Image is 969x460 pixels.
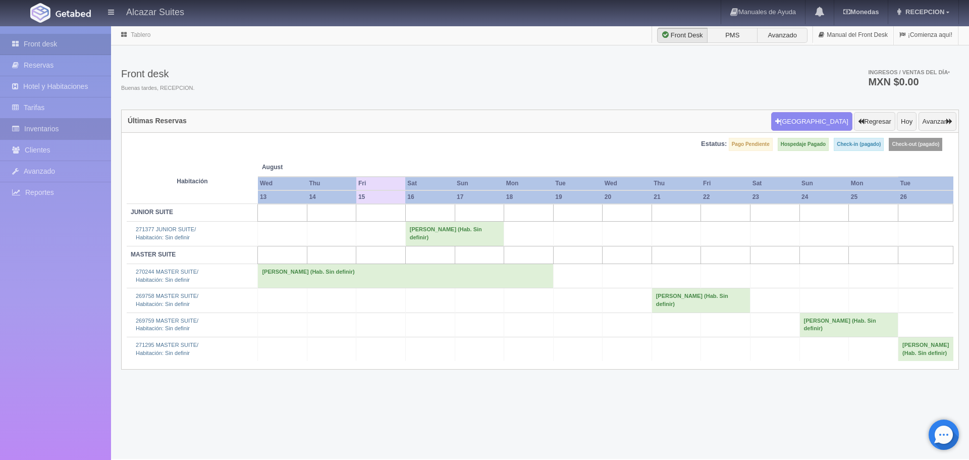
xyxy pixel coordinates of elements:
[657,28,708,43] label: Front Desk
[455,177,504,190] th: Sun
[136,226,196,240] a: 271377 JUNIOR SUITE/Habitación: Sin definir
[701,139,727,149] label: Estatus:
[136,318,198,332] a: 269759 MASTER SUITE/Habitación: Sin definir
[603,190,652,204] th: 20
[750,177,799,190] th: Sat
[750,190,799,204] th: 23
[356,190,405,204] th: 15
[136,269,198,283] a: 270244 MASTER SUITE/Habitación: Sin definir
[136,293,198,307] a: 269758 MASTER SUITE/Habitación: Sin definir
[868,77,950,87] h3: MXN $0.00
[30,3,50,23] img: Getabed
[258,177,307,190] th: Wed
[898,190,953,204] th: 26
[729,138,773,151] label: Pago Pendiente
[898,337,953,362] td: [PERSON_NAME] (Hab. Sin definir)
[307,177,356,190] th: Thu
[307,190,356,204] th: 14
[56,10,91,17] img: Getabed
[652,288,750,313] td: [PERSON_NAME] (Hab. Sin definir)
[898,177,953,190] th: Tue
[258,264,553,288] td: [PERSON_NAME] (Hab. Sin definir)
[455,190,504,204] th: 17
[849,177,898,190] th: Mon
[778,138,829,151] label: Hospedaje Pagado
[799,177,849,190] th: Sun
[813,25,893,45] a: Manual del Front Desk
[799,190,849,204] th: 24
[868,69,950,75] span: Ingresos / Ventas del día
[136,342,198,356] a: 271295 MASTER SUITE/Habitación: Sin definir
[131,251,176,258] b: MASTER SUITE
[128,117,187,125] h4: Últimas Reservas
[553,190,602,204] th: 19
[889,138,942,151] label: Check-out (pagado)
[897,112,917,131] button: Hoy
[356,177,405,190] th: Fri
[405,222,504,246] td: [PERSON_NAME] (Hab. Sin definir)
[849,190,898,204] th: 25
[854,112,895,131] button: Regresar
[603,177,652,190] th: Wed
[894,25,958,45] a: ¡Comienza aquí!
[834,138,884,151] label: Check-in (pagado)
[405,190,455,204] th: 16
[553,177,602,190] th: Tue
[799,313,898,337] td: [PERSON_NAME] (Hab. Sin definir)
[919,112,956,131] button: Avanzar
[405,177,455,190] th: Sat
[903,8,944,16] span: RECEPCION
[262,163,352,172] span: August
[771,112,852,131] button: [GEOGRAPHIC_DATA]
[131,31,150,38] a: Tablero
[652,177,701,190] th: Thu
[126,5,184,18] h4: Alcazar Suites
[131,209,173,216] b: JUNIOR SUITE
[121,84,195,92] span: Buenas tardes, RECEPCION.
[757,28,807,43] label: Avanzado
[504,190,554,204] th: 18
[701,177,750,190] th: Fri
[843,8,879,16] b: Monedas
[701,190,750,204] th: 22
[707,28,758,43] label: PMS
[504,177,554,190] th: Mon
[177,178,207,185] strong: Habitación
[652,190,701,204] th: 21
[121,68,195,79] h3: Front desk
[258,190,307,204] th: 13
